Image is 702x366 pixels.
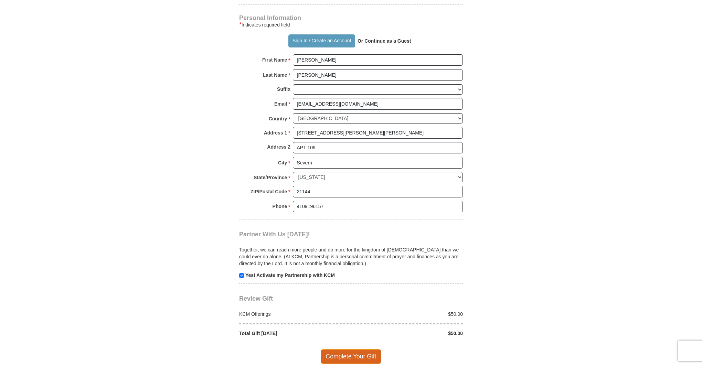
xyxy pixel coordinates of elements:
span: Complete Your Gift [321,349,382,364]
p: Together, we can reach more people and do more for the kingdom of [DEMOGRAPHIC_DATA] than we coul... [239,246,463,267]
div: $50.00 [351,311,467,317]
strong: Or Continue as a Guest [358,38,411,44]
div: KCM Offerings [236,311,351,317]
strong: Yes! Activate my Partnership with KCM [245,272,335,278]
h4: Personal Information [239,15,463,21]
strong: First Name [262,55,287,65]
div: Indicates required field [239,21,463,29]
span: Partner With Us [DATE]! [239,231,310,238]
strong: ZIP/Postal Code [251,187,287,196]
div: Total Gift [DATE] [236,330,351,337]
strong: State/Province [254,173,287,182]
strong: Suffix [277,84,290,94]
span: Review Gift [239,295,273,302]
strong: Country [269,114,287,123]
div: $50.00 [351,330,467,337]
strong: Phone [273,202,287,211]
strong: Address 1 [264,128,287,138]
strong: Address 2 [267,142,290,152]
strong: City [278,158,287,168]
button: Sign In / Create an Account [288,34,355,47]
strong: Last Name [263,70,287,80]
strong: Email [274,99,287,109]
